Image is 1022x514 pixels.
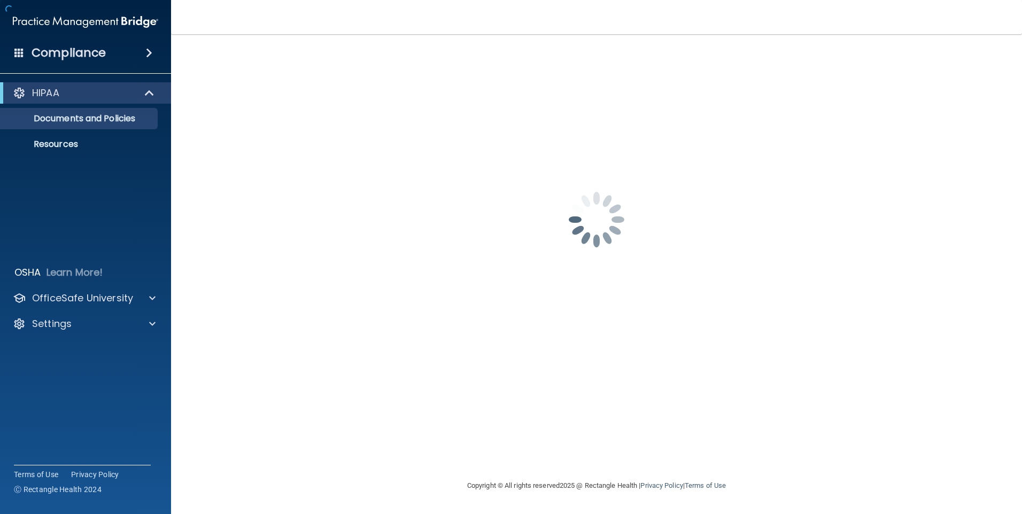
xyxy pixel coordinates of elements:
p: Documents and Policies [7,113,153,124]
img: spinner.e123f6fc.gif [543,166,650,273]
img: PMB logo [13,11,158,33]
a: Privacy Policy [640,481,683,489]
a: Terms of Use [685,481,726,489]
span: Ⓒ Rectangle Health 2024 [14,484,102,495]
a: HIPAA [13,87,155,99]
a: Settings [13,317,156,330]
a: OfficeSafe University [13,292,156,305]
p: Resources [7,139,153,150]
a: Terms of Use [14,469,58,480]
p: Settings [32,317,72,330]
p: OSHA [14,266,41,279]
h4: Compliance [32,45,106,60]
p: HIPAA [32,87,59,99]
p: Learn More! [47,266,103,279]
p: OfficeSafe University [32,292,133,305]
a: Privacy Policy [71,469,119,480]
div: Copyright © All rights reserved 2025 @ Rectangle Health | | [401,469,792,503]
